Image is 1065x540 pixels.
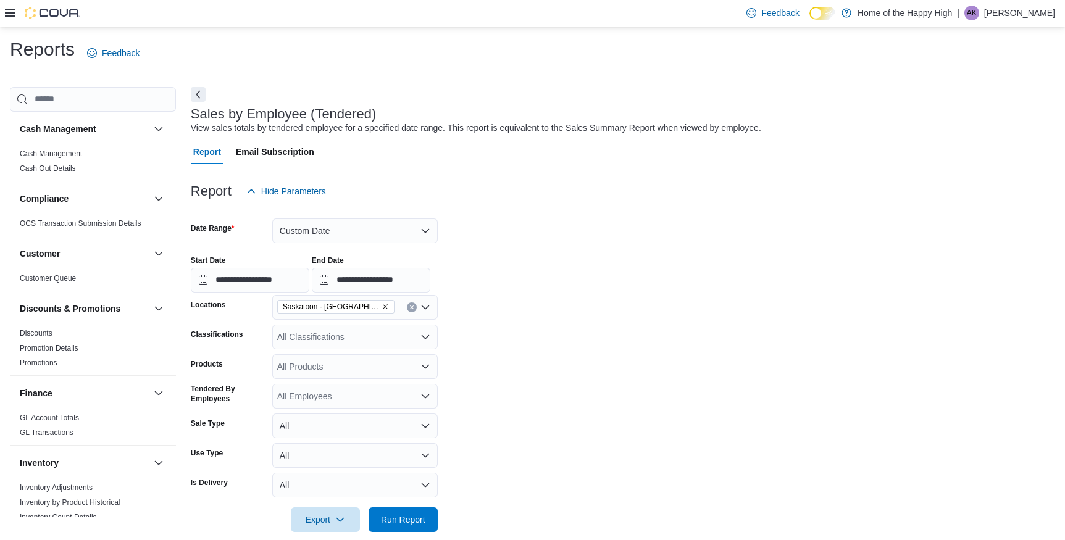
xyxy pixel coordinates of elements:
button: Open list of options [420,391,430,401]
a: Inventory by Product Historical [20,498,120,507]
a: GL Transactions [20,428,73,437]
span: Customer Queue [20,273,76,283]
button: Inventory [151,455,166,470]
a: Discounts [20,329,52,338]
label: Tendered By Employees [191,384,267,404]
h3: Cash Management [20,123,96,135]
button: Finance [151,386,166,401]
button: Export [291,507,360,532]
div: Cash Management [10,146,176,181]
span: OCS Transaction Submission Details [20,218,141,228]
span: Report [193,139,221,164]
span: Inventory by Product Historical [20,497,120,507]
input: Press the down key to open a popover containing a calendar. [312,268,430,293]
div: View sales totals by tendered employee for a specified date range. This report is equivalent to t... [191,122,761,135]
h3: Sales by Employee (Tendered) [191,107,377,122]
span: Run Report [381,513,425,526]
div: Compliance [10,216,176,236]
label: Locations [191,300,226,310]
h3: Discounts & Promotions [20,302,120,315]
button: All [272,443,438,468]
div: Finance [10,410,176,445]
label: Classifications [191,330,243,339]
p: | [957,6,959,20]
h3: Compliance [20,193,69,205]
label: Products [191,359,223,369]
div: Amelia Kehrig [964,6,979,20]
p: [PERSON_NAME] [984,6,1055,20]
a: Inventory Adjustments [20,483,93,492]
label: Sale Type [191,418,225,428]
input: Press the down key to open a popover containing a calendar. [191,268,309,293]
span: Hide Parameters [261,185,326,197]
button: Run Report [369,507,438,532]
input: Dark Mode [809,7,835,20]
button: Customer [151,246,166,261]
button: All [272,413,438,438]
h1: Reports [10,37,75,62]
button: Remove Saskatoon - Stonebridge - Prairie Records from selection in this group [382,303,389,310]
a: GL Account Totals [20,413,79,422]
button: Compliance [151,191,166,206]
label: Date Range [191,223,235,233]
button: Customer [20,247,149,260]
button: Cash Management [20,123,149,135]
span: GL Account Totals [20,413,79,423]
a: Cash Out Details [20,164,76,173]
span: Discounts [20,328,52,338]
h3: Finance [20,387,52,399]
span: Inventory Count Details [20,512,97,522]
a: Inventory Count Details [20,513,97,521]
a: Feedback [82,41,144,65]
button: Open list of options [420,332,430,342]
div: Customer [10,271,176,291]
button: All [272,473,438,497]
span: Promotions [20,358,57,368]
span: GL Transactions [20,428,73,438]
button: Discounts & Promotions [151,301,166,316]
a: Feedback [741,1,804,25]
a: Cash Management [20,149,82,158]
h3: Customer [20,247,60,260]
img: Cova [25,7,80,19]
label: End Date [312,255,344,265]
h3: Inventory [20,457,59,469]
button: Compliance [20,193,149,205]
button: Next [191,87,206,102]
a: Customer Queue [20,274,76,283]
h3: Report [191,184,232,199]
a: OCS Transaction Submission Details [20,219,141,228]
button: Open list of options [420,302,430,312]
span: Feedback [761,7,799,19]
a: Promotions [20,359,57,367]
span: Feedback [102,47,140,59]
span: Saskatoon - Stonebridge - Prairie Records [277,300,395,314]
span: Saskatoon - [GEOGRAPHIC_DATA] - Prairie Records [283,301,379,313]
span: Cash Management [20,149,82,159]
span: Inventory Adjustments [20,483,93,492]
button: Discounts & Promotions [20,302,149,315]
p: Home of the Happy High [858,6,952,20]
span: Export [298,507,353,532]
span: Email Subscription [236,139,314,164]
a: Promotion Details [20,344,78,352]
label: Is Delivery [191,478,228,488]
button: Cash Management [151,122,166,136]
button: Inventory [20,457,149,469]
button: Open list of options [420,362,430,372]
button: Clear input [407,302,417,312]
button: Custom Date [272,218,438,243]
label: Start Date [191,255,226,265]
span: AK [967,6,977,20]
button: Hide Parameters [241,179,331,204]
button: Finance [20,387,149,399]
div: Discounts & Promotions [10,326,176,375]
span: Promotion Details [20,343,78,353]
label: Use Type [191,448,223,458]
